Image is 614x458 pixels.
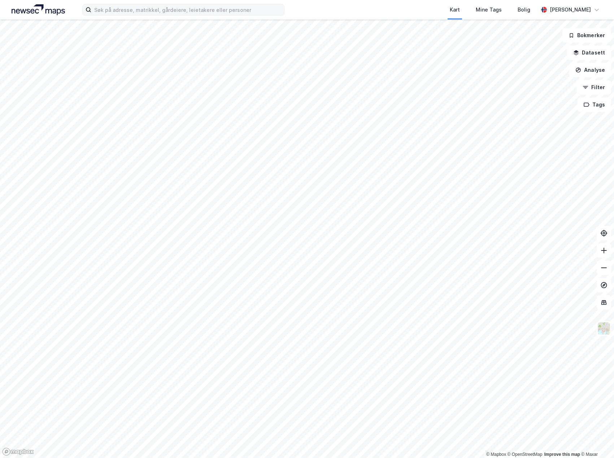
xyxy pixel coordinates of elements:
[567,45,611,60] button: Datasett
[91,4,284,15] input: Søk på adresse, matrikkel, gårdeiere, leietakere eller personer
[562,28,611,43] button: Bokmerker
[578,423,614,458] iframe: Chat Widget
[544,452,580,457] a: Improve this map
[476,5,502,14] div: Mine Tags
[450,5,460,14] div: Kart
[486,452,506,457] a: Mapbox
[578,97,611,112] button: Tags
[569,63,611,77] button: Analyse
[518,5,530,14] div: Bolig
[508,452,543,457] a: OpenStreetMap
[578,423,614,458] div: Kontrollprogram for chat
[550,5,591,14] div: [PERSON_NAME]
[597,322,611,335] img: Z
[12,4,65,15] img: logo.a4113a55bc3d86da70a041830d287a7e.svg
[2,448,34,456] a: Mapbox homepage
[576,80,611,95] button: Filter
